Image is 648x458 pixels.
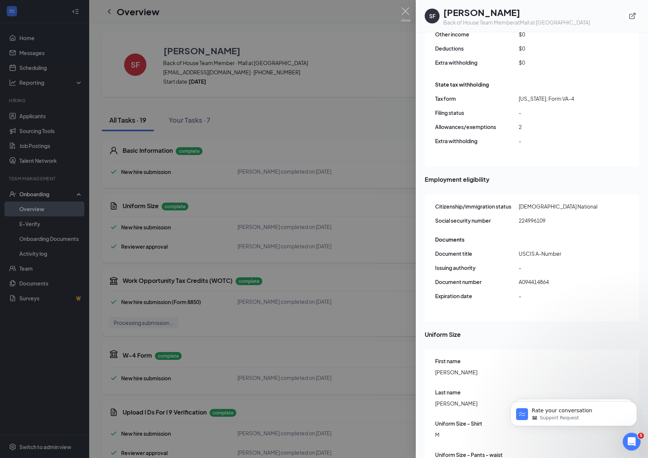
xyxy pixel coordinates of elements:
span: [PERSON_NAME] [435,368,505,376]
span: Issuing authority [435,264,519,272]
iframe: Intercom live chat [623,433,641,451]
span: [PERSON_NAME] [435,399,505,407]
span: Uniform Size [425,330,639,339]
span: M [435,430,505,439]
span: $0 [519,44,602,52]
span: Other income [435,30,519,38]
span: $0 [519,58,602,67]
svg: ExternalLink [629,12,636,20]
span: $0 [519,30,602,38]
span: Document number [435,278,519,286]
span: A094414864 [519,278,602,286]
span: Employment eligibility [425,175,639,184]
span: - [519,292,602,300]
span: Tax form [435,94,519,103]
span: First name [435,357,461,365]
div: Back of House Team Member at Mall at [GEOGRAPHIC_DATA] [443,19,590,26]
span: Uniform Size - Shirt [435,419,482,428]
span: Social security number [435,216,519,225]
button: ExternalLink [626,9,639,23]
span: Documents [435,235,464,243]
span: 224996109 [519,216,602,225]
span: USCIS A-Number [519,249,602,258]
iframe: Intercom notifications message [499,386,648,438]
span: - [519,264,602,272]
span: [US_STATE], Form VA-4 [519,94,602,103]
span: - [519,109,602,117]
span: Filing status [435,109,519,117]
span: [DEMOGRAPHIC_DATA] National [519,202,602,210]
span: - [519,137,602,145]
span: Extra withholding [435,137,519,145]
span: Allowances/exemptions [435,123,519,131]
span: 5 [638,433,644,439]
div: SF [429,12,435,20]
span: Citizenship/immigration status [435,202,519,210]
span: Last name [435,388,461,396]
span: State tax withholding [435,80,489,88]
span: Expiration date [435,292,519,300]
span: Document title [435,249,519,258]
span: 2 [519,123,602,131]
span: Extra withholding [435,58,519,67]
span: Deductions [435,44,519,52]
h1: [PERSON_NAME] [443,6,590,19]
